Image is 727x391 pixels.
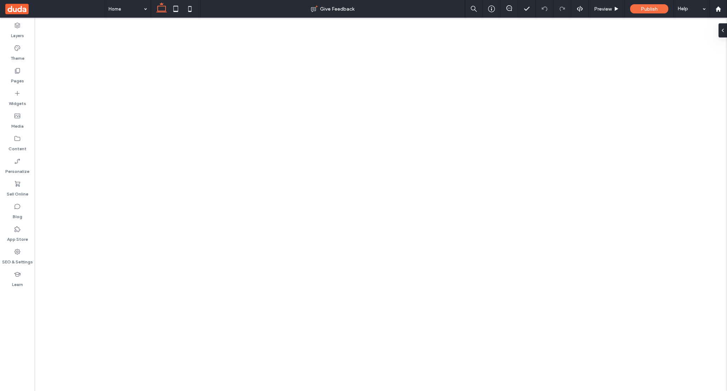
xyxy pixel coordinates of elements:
span: Preview [594,6,612,12]
label: Pages [11,74,24,84]
label: Sell Online [7,187,28,197]
label: Widgets [9,97,26,107]
label: Layers [11,29,24,39]
label: Content [8,142,27,152]
label: App Store [7,233,28,243]
label: Media [11,119,24,129]
label: Theme [11,52,24,62]
span: Publish [641,6,658,12]
label: Blog [13,210,22,220]
label: Personalize [5,165,29,175]
label: Learn [12,278,23,288]
span: Give Feedback [320,6,354,12]
label: SEO & Settings [2,255,33,265]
